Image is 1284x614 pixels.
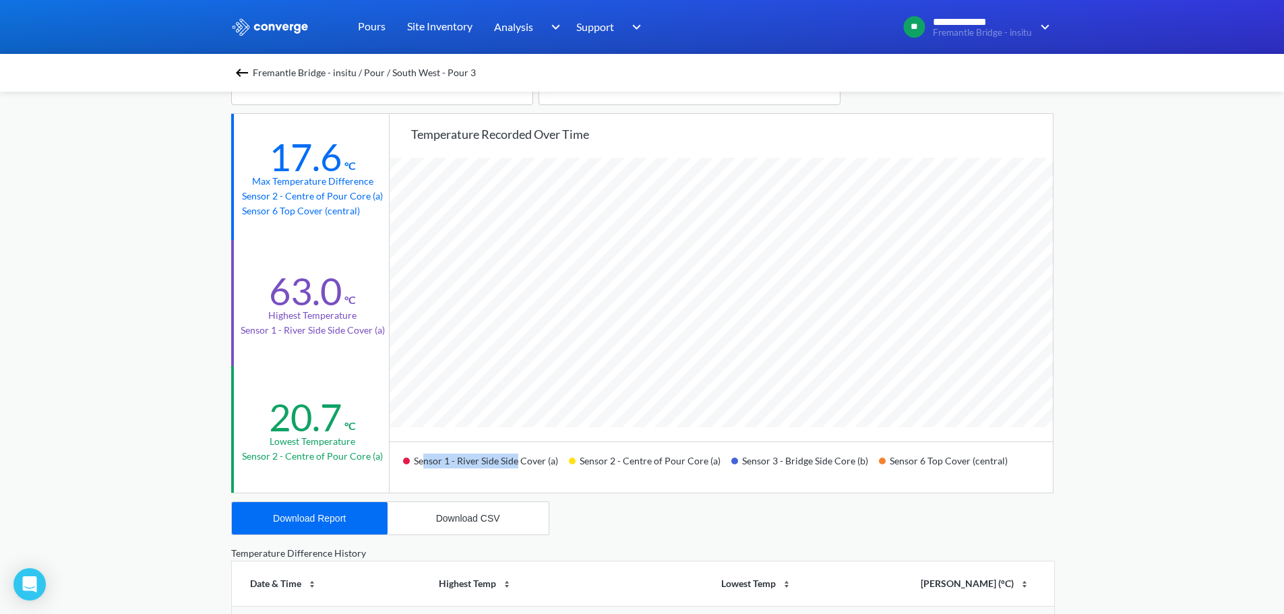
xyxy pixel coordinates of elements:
p: Sensor 6 Top Cover (central) [242,204,383,218]
div: Temperature Difference History [231,546,1053,561]
div: Sensor 6 Top Cover (central) [879,450,1018,482]
th: Date & Time [232,561,336,606]
th: Highest Temp [336,561,616,606]
div: Download Report [273,513,346,524]
img: sort-icon.svg [307,579,317,590]
div: Download CSV [436,513,500,524]
div: 20.7 [269,394,342,440]
img: backspace.svg [234,65,250,81]
div: Sensor 1 - River Side Side Cover (a) [403,450,569,482]
div: Lowest temperature [270,434,355,449]
button: Download Report [232,502,388,534]
button: Download CSV [388,502,549,534]
div: Highest temperature [268,308,357,323]
div: Max temperature difference [252,174,373,189]
p: Sensor 1 - River Side Side Cover (a) [241,323,385,338]
span: Fremantle Bridge - insitu [933,28,1032,38]
span: Support [576,18,614,35]
div: Temperature recorded over time [411,125,1053,144]
div: Sensor 2 - Centre of Pour Core (a) [569,450,731,482]
img: sort-icon.svg [781,579,792,590]
p: Sensor 2 - Centre of Pour Core (a) [242,449,383,464]
img: sort-icon.svg [501,579,512,590]
img: sort-icon.svg [1019,579,1030,590]
th: Lowest Temp [616,561,896,606]
div: Open Intercom Messenger [13,568,46,601]
img: downArrow.svg [623,19,645,35]
div: 17.6 [269,134,342,180]
img: logo_ewhite.svg [231,18,309,36]
span: Fremantle Bridge - insitu / Pour / South West - Pour 3 [253,63,476,82]
div: 63.0 [269,268,342,314]
span: Analysis [494,18,533,35]
img: downArrow.svg [542,19,563,35]
th: [PERSON_NAME] (°C) [896,561,1053,606]
img: downArrow.svg [1032,19,1053,35]
p: Sensor 2 - Centre of Pour Core (a) [242,189,383,204]
div: Sensor 3 - Bridge Side Core (b) [731,450,879,482]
